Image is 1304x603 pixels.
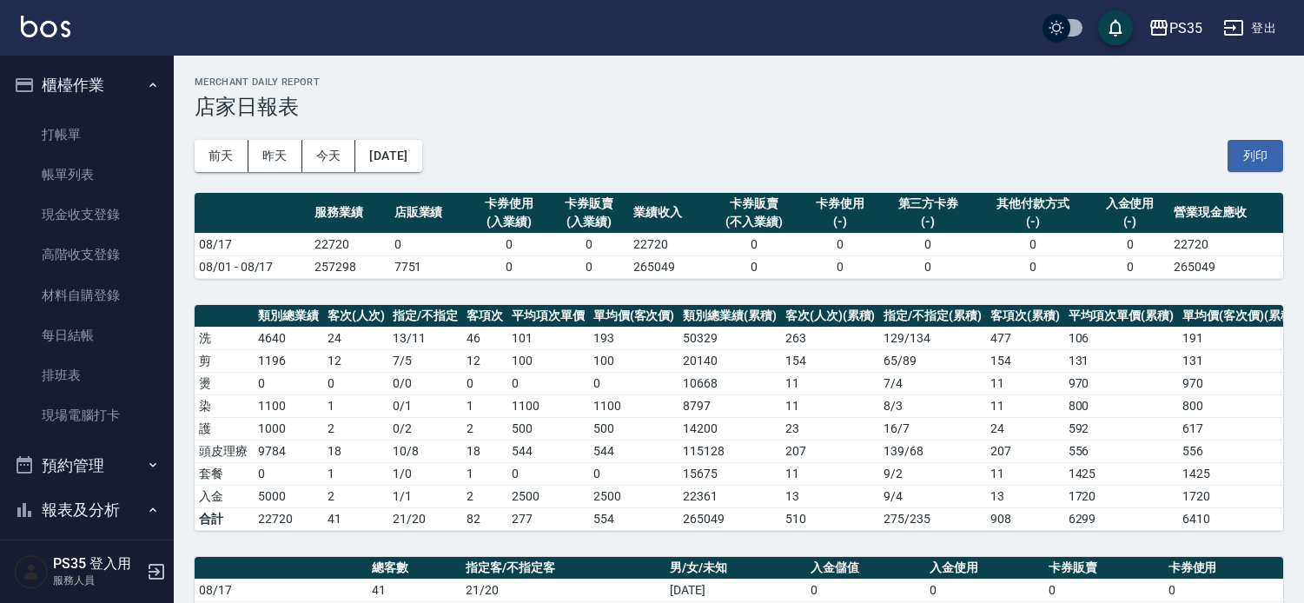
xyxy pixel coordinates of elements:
[879,440,986,462] td: 139 / 68
[323,485,389,507] td: 2
[709,255,801,278] td: 0
[53,573,142,588] p: 服務人員
[195,462,254,485] td: 套餐
[1090,233,1170,255] td: 0
[473,213,545,231] div: (入業績)
[986,327,1064,349] td: 477
[781,507,880,530] td: 510
[53,555,142,573] h5: PS35 登入用
[1178,417,1301,440] td: 617
[1178,440,1301,462] td: 556
[1064,327,1179,349] td: 106
[1064,305,1179,328] th: 平均項次單價(累積)
[462,485,507,507] td: 2
[806,557,925,580] th: 入金儲值
[678,327,781,349] td: 50329
[7,355,167,395] a: 排班表
[7,487,167,533] button: 報表及分析
[507,394,589,417] td: 1100
[781,372,880,394] td: 11
[678,305,781,328] th: 類別總業績(累積)
[589,305,679,328] th: 單均價(客次價)
[254,394,323,417] td: 1100
[1228,140,1283,172] button: 列印
[390,255,470,278] td: 7751
[879,462,986,485] td: 9 / 2
[549,255,629,278] td: 0
[195,193,1283,279] table: a dense table
[7,195,167,235] a: 現金收支登錄
[781,349,880,372] td: 154
[367,579,461,601] td: 41
[1178,507,1301,530] td: 6410
[1064,485,1179,507] td: 1720
[462,440,507,462] td: 18
[1178,349,1301,372] td: 131
[310,233,390,255] td: 22720
[678,507,781,530] td: 265049
[589,349,679,372] td: 100
[323,507,389,530] td: 41
[310,193,390,234] th: 服務業績
[195,349,254,372] td: 剪
[507,417,589,440] td: 500
[665,557,806,580] th: 男/女/未知
[781,305,880,328] th: 客次(人次)(累積)
[323,372,389,394] td: 0
[323,349,389,372] td: 12
[553,213,625,231] div: (入業績)
[390,233,470,255] td: 0
[986,305,1064,328] th: 客項次(累積)
[507,372,589,394] td: 0
[473,195,545,213] div: 卡券使用
[981,213,1086,231] div: (-)
[195,485,254,507] td: 入金
[629,233,709,255] td: 22720
[879,485,986,507] td: 9 / 4
[879,372,986,394] td: 7 / 4
[310,255,390,278] td: 257298
[462,417,507,440] td: 2
[367,557,461,580] th: 總客數
[1216,12,1283,44] button: 登出
[388,485,462,507] td: 1 / 1
[388,417,462,440] td: 0 / 2
[1178,305,1301,328] th: 單均價(客次價)(累積)
[355,140,421,172] button: [DATE]
[507,349,589,372] td: 100
[880,233,976,255] td: 0
[7,395,167,435] a: 現場電腦打卡
[781,394,880,417] td: 11
[195,140,248,172] button: 前天
[678,349,781,372] td: 20140
[195,95,1283,119] h3: 店家日報表
[323,327,389,349] td: 24
[507,485,589,507] td: 2500
[21,16,70,37] img: Logo
[800,233,880,255] td: 0
[589,507,679,530] td: 554
[195,372,254,394] td: 燙
[1095,195,1166,213] div: 入金使用
[589,417,679,440] td: 500
[195,76,1283,88] h2: Merchant Daily Report
[507,305,589,328] th: 平均項次單價
[254,305,323,328] th: 類別總業績
[1095,213,1166,231] div: (-)
[248,140,302,172] button: 昨天
[986,507,1064,530] td: 908
[1142,10,1209,46] button: PS35
[1064,394,1179,417] td: 800
[388,349,462,372] td: 7 / 5
[1178,462,1301,485] td: 1425
[1169,233,1283,255] td: 22720
[7,115,167,155] a: 打帳單
[986,485,1064,507] td: 13
[7,443,167,488] button: 預約管理
[553,195,625,213] div: 卡券販賣
[462,327,507,349] td: 46
[388,462,462,485] td: 1 / 0
[1064,462,1179,485] td: 1425
[925,557,1044,580] th: 入金使用
[195,327,254,349] td: 洗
